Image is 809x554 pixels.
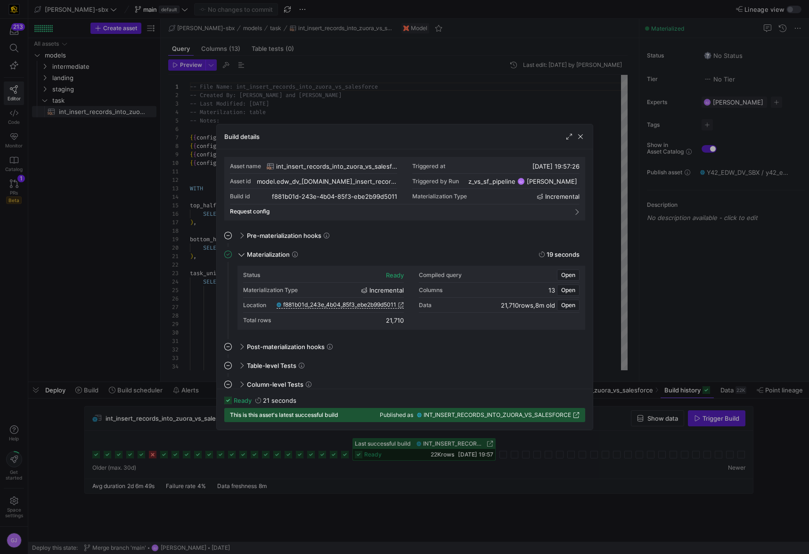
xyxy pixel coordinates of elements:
[247,343,325,350] span: Post-materialization hooks
[247,251,290,258] span: Materialization
[501,301,555,309] div: ,
[224,377,585,392] mat-expansion-panel-header: Column-level Tests
[547,251,580,258] y42-duration: 19 seconds
[243,302,266,309] div: Location
[247,362,296,369] span: Table-level Tests
[557,269,580,281] button: Open
[419,287,442,293] div: Columns
[532,163,580,170] span: [DATE] 19:57:26
[276,163,397,170] span: int_insert_records_into_zuora_vs_salesforce
[224,339,585,354] mat-expansion-panel-header: Post-materialization hooks
[230,208,568,215] mat-panel-title: Request config
[545,193,580,200] span: incremental
[243,317,271,324] div: Total rows
[277,301,404,308] a: f881b01d_243e_4b04_85f3_ebe2b99d5011
[557,300,580,311] button: Open
[561,302,575,309] span: Open
[501,301,533,309] span: 21,710 rows
[548,286,555,294] span: 13
[412,163,445,170] div: Triggered at
[283,301,396,308] span: f881b01d_243e_4b04_85f3_ebe2b99d5011
[412,178,459,185] div: Triggered by Run
[230,193,250,200] div: Build id
[224,133,260,140] h3: Build details
[230,178,251,185] div: Asset id
[468,178,515,185] span: z_vs_sf_pipeline
[247,232,321,239] span: Pre-materialization hooks
[466,176,580,187] button: z_vs_sf_pipelineGJ[PERSON_NAME]
[419,302,432,309] div: Data
[243,287,298,293] div: Materialization Type
[224,358,585,373] mat-expansion-panel-header: Table-level Tests
[369,286,404,294] span: incremental
[380,412,413,418] span: Published as
[517,178,525,185] div: GJ
[386,317,404,324] div: 21,710
[230,204,580,219] mat-expansion-panel-header: Request config
[224,266,585,339] div: Materialization19 seconds
[417,412,580,418] a: INT_INSERT_RECORDS_INTO_ZUORA_VS_SALESFORCE
[412,193,467,200] span: Materialization Type
[257,178,397,185] div: model.edw_dv_[DOMAIN_NAME]_insert_records_into_zuora_vs_salesforce
[386,271,404,279] div: ready
[234,397,252,404] span: ready
[561,272,575,278] span: Open
[224,228,585,243] mat-expansion-panel-header: Pre-materialization hooks
[424,412,571,418] span: INT_INSERT_RECORDS_INTO_ZUORA_VS_SALESFORCE
[272,193,397,200] div: f881b01d-243e-4b04-85f3-ebe2b99d5011
[224,247,585,262] mat-expansion-panel-header: Materialization19 seconds
[247,381,303,388] span: Column-level Tests
[230,412,338,418] span: This is this asset's latest successful build
[419,272,462,278] div: Compiled query
[561,287,575,293] span: Open
[243,272,260,278] div: Status
[557,285,580,296] button: Open
[230,163,261,170] div: Asset name
[527,178,577,185] span: [PERSON_NAME]
[263,397,296,404] y42-duration: 21 seconds
[535,301,555,309] span: 8m old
